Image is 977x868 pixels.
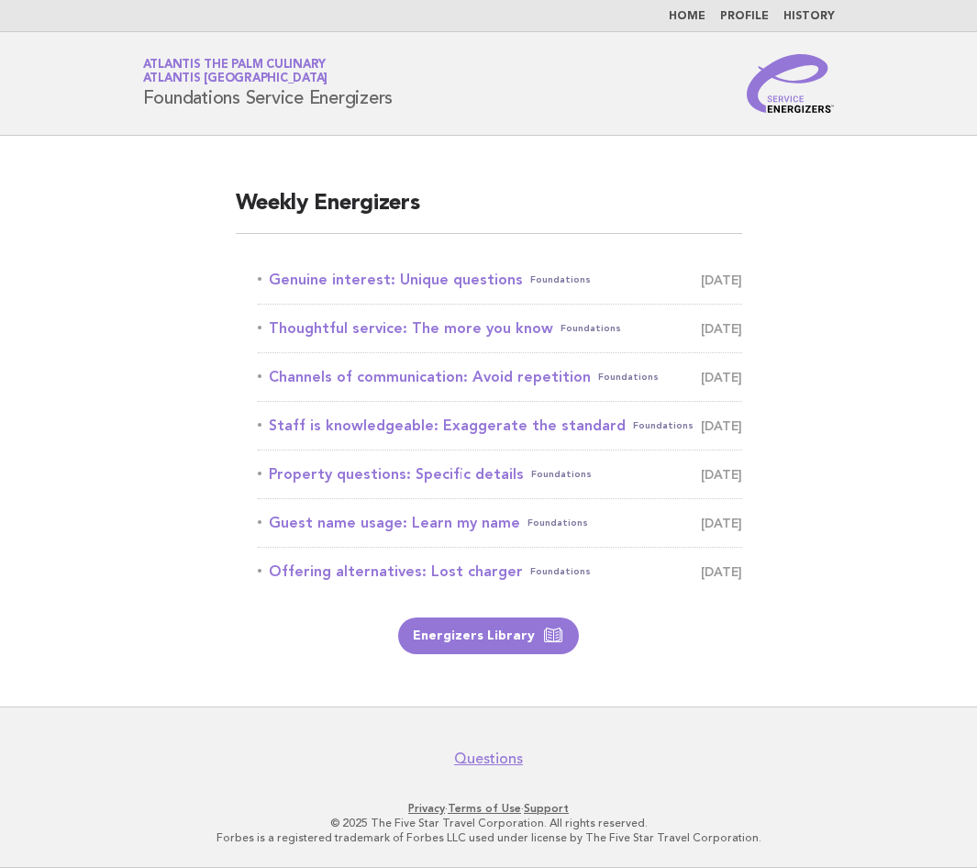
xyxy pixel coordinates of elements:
[531,462,592,487] span: Foundations
[258,267,742,293] a: Genuine interest: Unique questionsFoundations [DATE]
[747,54,835,113] img: Service Energizers
[561,316,621,341] span: Foundations
[236,189,742,234] h2: Weekly Energizers
[143,59,328,84] a: Atlantis The Palm CulinaryAtlantis [GEOGRAPHIC_DATA]
[143,60,394,107] h1: Foundations Service Energizers
[258,510,742,536] a: Guest name usage: Learn my nameFoundations [DATE]
[26,801,951,816] p: · ·
[398,618,579,654] a: Energizers Library
[701,364,742,390] span: [DATE]
[258,559,742,584] a: Offering alternatives: Lost chargerFoundations [DATE]
[598,364,659,390] span: Foundations
[258,413,742,439] a: Staff is knowledgeable: Exaggerate the standardFoundations [DATE]
[783,11,835,22] a: History
[524,802,569,815] a: Support
[143,73,328,85] span: Atlantis [GEOGRAPHIC_DATA]
[701,462,742,487] span: [DATE]
[258,364,742,390] a: Channels of communication: Avoid repetitionFoundations [DATE]
[454,750,523,768] a: Questions
[701,267,742,293] span: [DATE]
[408,802,445,815] a: Privacy
[720,11,769,22] a: Profile
[530,559,591,584] span: Foundations
[258,316,742,341] a: Thoughtful service: The more you knowFoundations [DATE]
[26,816,951,830] p: © 2025 The Five Star Travel Corporation. All rights reserved.
[701,316,742,341] span: [DATE]
[633,413,694,439] span: Foundations
[530,267,591,293] span: Foundations
[701,413,742,439] span: [DATE]
[701,510,742,536] span: [DATE]
[527,510,588,536] span: Foundations
[26,830,951,845] p: Forbes is a registered trademark of Forbes LLC used under license by The Five Star Travel Corpora...
[701,559,742,584] span: [DATE]
[448,802,521,815] a: Terms of Use
[258,462,742,487] a: Property questions: Specific detailsFoundations [DATE]
[669,11,705,22] a: Home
